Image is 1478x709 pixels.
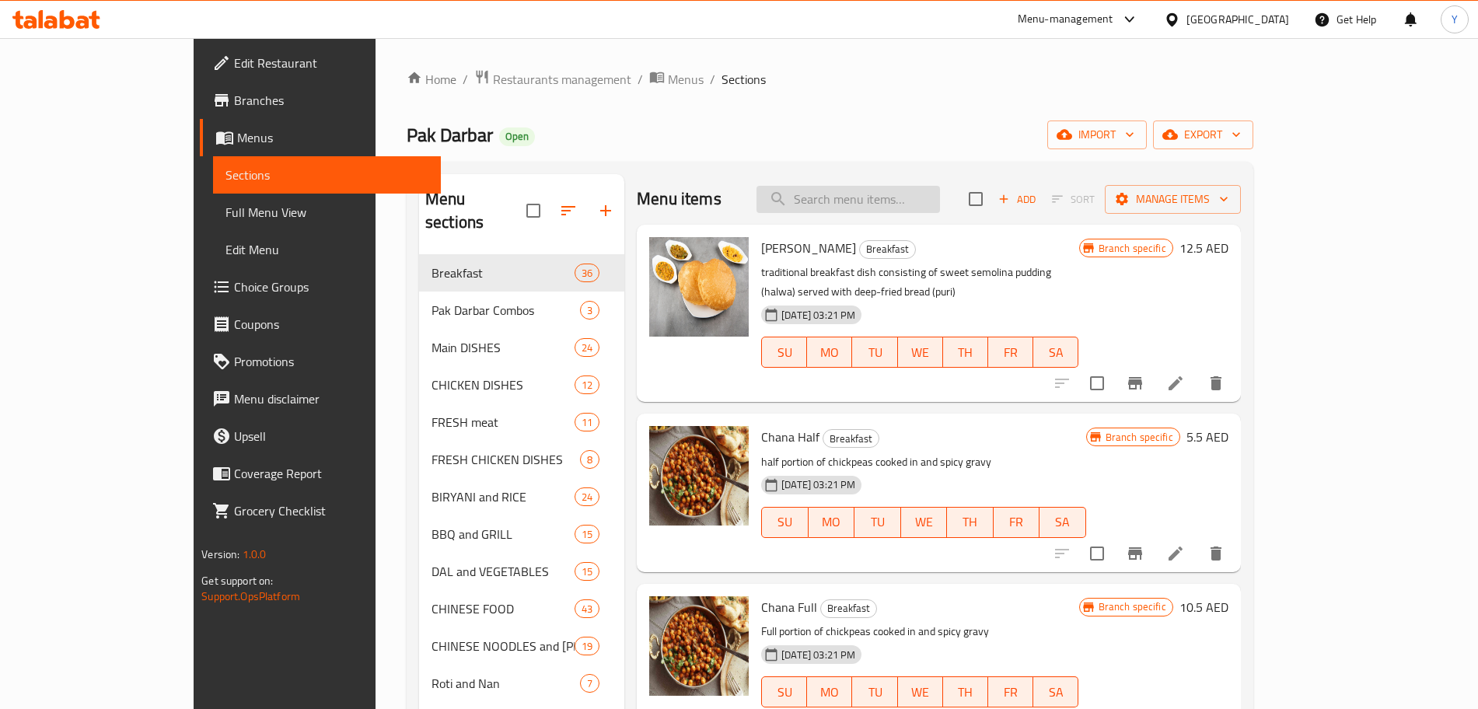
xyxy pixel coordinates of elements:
[407,117,493,152] span: Pak Darbar
[432,674,580,693] span: Roti and Nan
[432,525,575,543] span: BBQ and GRILL
[996,190,1038,208] span: Add
[419,403,624,441] div: FRESH meat11
[638,70,643,89] li: /
[854,507,901,538] button: TU
[419,515,624,553] div: BBQ and GRILL15
[761,263,1078,302] p: traditional breakfast dish consisting of sweet semolina pudding (halwa) served with deep-fried br...
[575,487,599,506] div: items
[432,338,575,357] div: Main DISHES
[807,337,852,368] button: MO
[907,511,942,533] span: WE
[493,70,631,89] span: Restaurants management
[1197,365,1235,402] button: delete
[820,599,877,618] div: Breakfast
[432,264,575,282] span: Breakfast
[768,341,801,364] span: SU
[988,676,1033,707] button: FR
[1042,187,1105,211] span: Select section first
[1105,185,1241,214] button: Manage items
[898,337,943,368] button: WE
[959,183,992,215] span: Select section
[901,507,948,538] button: WE
[813,341,846,364] span: MO
[425,187,526,234] h2: Menu sections
[1116,535,1154,572] button: Branch-specific-item
[1039,507,1086,538] button: SA
[949,681,982,704] span: TH
[1092,599,1172,614] span: Branch specific
[581,303,599,318] span: 3
[949,341,982,364] span: TH
[432,450,580,469] span: FRESH CHICKEN DISHES
[1165,125,1241,145] span: export
[201,544,239,564] span: Version:
[200,417,440,455] a: Upsell
[809,507,855,538] button: MO
[761,337,807,368] button: SU
[859,240,916,259] div: Breakfast
[575,341,599,355] span: 24
[419,590,624,627] div: CHINESE FOOD43
[1039,341,1072,364] span: SA
[1099,430,1179,445] span: Branch specific
[234,278,428,296] span: Choice Groups
[1116,365,1154,402] button: Branch-specific-item
[1166,544,1185,563] a: Edit menu item
[994,507,1040,538] button: FR
[234,464,428,483] span: Coverage Report
[992,187,1042,211] button: Add
[575,562,599,581] div: items
[756,186,940,213] input: search
[234,91,428,110] span: Branches
[1153,120,1253,149] button: export
[898,676,943,707] button: WE
[1117,190,1228,209] span: Manage items
[587,192,624,229] button: Add section
[575,564,599,579] span: 15
[722,70,766,89] span: Sections
[213,156,440,194] a: Sections
[200,380,440,417] a: Menu disclaimer
[649,237,749,337] img: Halwa Puri
[575,525,599,543] div: items
[775,648,861,662] span: [DATE] 03:21 PM
[432,301,580,320] span: Pak Darbar Combos
[649,426,749,526] img: Chana Half
[1186,11,1289,28] div: [GEOGRAPHIC_DATA]
[1092,241,1172,256] span: Branch specific
[419,665,624,702] div: Roti and Nan7
[234,501,428,520] span: Grocery Checklist
[1047,120,1147,149] button: import
[432,375,575,394] span: CHICKEN DISHES
[225,166,428,184] span: Sections
[668,70,704,89] span: Menus
[858,681,891,704] span: TU
[201,571,273,591] span: Get support on:
[432,487,575,506] span: BIRYANI and RICE
[419,478,624,515] div: BIRYANI and RICE24
[550,192,587,229] span: Sort sections
[860,240,915,258] span: Breakfast
[575,338,599,357] div: items
[768,511,802,533] span: SU
[1197,535,1235,572] button: delete
[432,413,575,431] span: FRESH meat
[852,676,897,707] button: TU
[943,337,988,368] button: TH
[474,69,631,89] a: Restaurants management
[575,413,599,431] div: items
[407,69,1253,89] nav: breadcrumb
[575,602,599,616] span: 43
[994,681,1027,704] span: FR
[761,236,856,260] span: [PERSON_NAME]
[432,562,575,581] div: DAL and VEGETABLES
[761,622,1078,641] p: Full portion of chickpeas cooked in and spicy gravy
[637,187,722,211] h2: Menu items
[1039,681,1072,704] span: SA
[419,441,624,478] div: FRESH CHICKEN DISHES8
[575,415,599,430] span: 11
[234,54,428,72] span: Edit Restaurant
